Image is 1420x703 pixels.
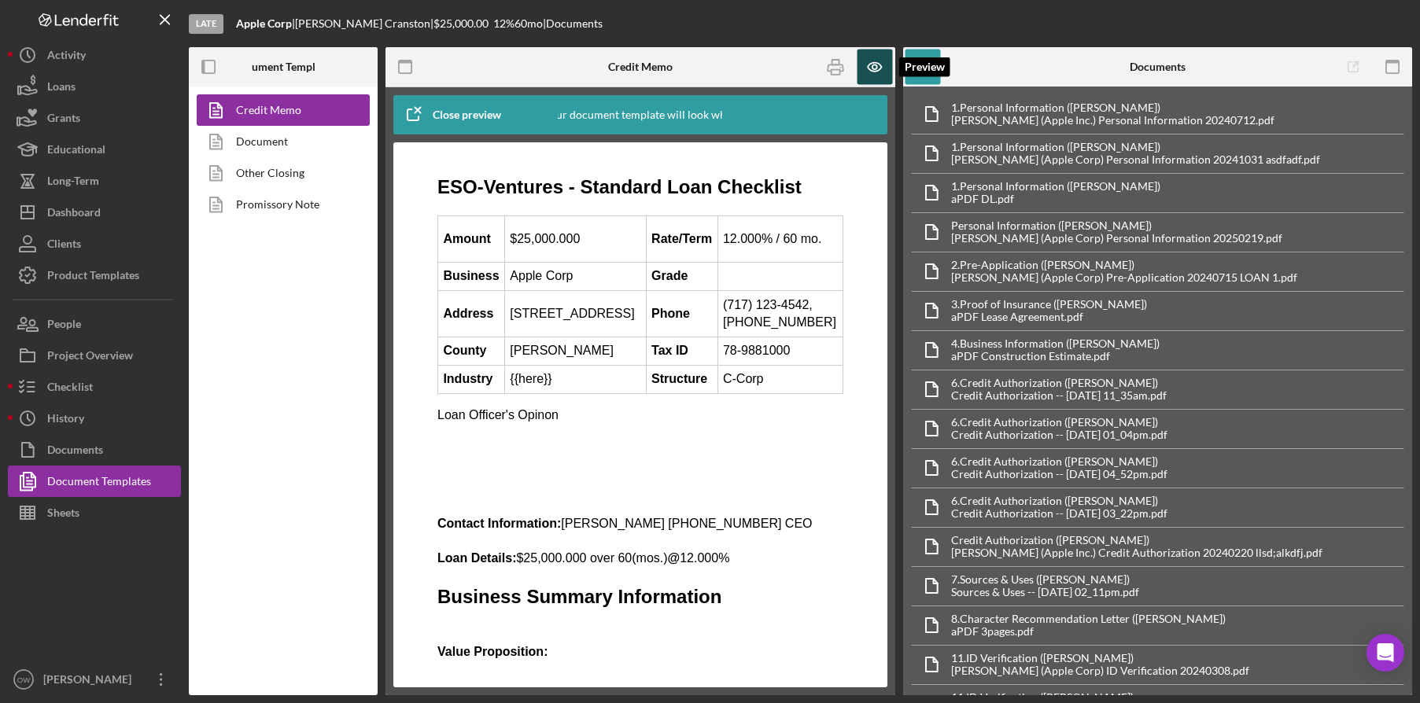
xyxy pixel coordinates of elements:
[8,197,181,228] a: Dashboard
[47,434,103,469] div: Documents
[232,61,335,73] b: Document Templates
[488,95,792,134] div: This is how your document template will look when completed
[951,337,1160,350] div: 4. Business Information ([PERSON_NAME])
[8,259,181,291] button: Product Templates
[293,179,418,207] td: 78-9881000
[951,141,1320,153] div: 1. Personal Information ([PERSON_NAME])
[951,507,1167,520] div: Credit Authorization -- [DATE] 03_22pm.pdf
[608,61,673,73] b: Credit Memo
[197,157,362,189] a: Other Closing
[79,133,221,179] td: [STREET_ADDRESS]
[18,74,65,87] strong: Amount
[951,455,1167,468] div: 6. Credit Authorization ([PERSON_NAME])
[47,197,101,232] div: Dashboard
[18,111,74,124] strong: Business
[951,271,1297,284] div: [PERSON_NAME] (Apple Corp) Pre-Application 20240715 LOAN 1.pdf
[951,652,1249,664] div: 11. ID Verification ([PERSON_NAME])
[8,134,181,165] button: Educational
[951,350,1160,363] div: aPDF Construction Estimate.pdf
[47,497,79,532] div: Sheets
[79,179,221,207] td: [PERSON_NAME]
[493,17,515,30] div: 12 %
[8,308,181,340] button: People
[951,101,1274,114] div: 1. Personal Information ([PERSON_NAME])
[236,17,292,30] b: Apple Corp
[8,102,181,134] button: Grants
[13,393,91,407] strong: Loan Details:
[243,393,256,407] strong: @
[47,371,93,407] div: Checklist
[227,149,265,162] strong: Phone
[47,102,80,138] div: Grants
[8,165,181,197] button: Long-Term
[951,377,1167,389] div: 6. Credit Authorization ([PERSON_NAME])
[13,248,419,266] p: Loan Officer's Opinon
[47,39,86,75] div: Activity
[951,389,1167,402] div: Credit Authorization -- [DATE] 11_35am.pdf
[8,71,181,102] a: Loans
[293,133,418,179] td: (717) 123-4542, [PHONE_NUMBER]
[951,429,1167,441] div: Credit Authorization -- [DATE] 01_04pm.pdf
[951,468,1167,480] div: Credit Authorization -- [DATE] 04_52pm.pdf
[13,18,377,39] strong: ESO-Ventures - Standard Loan Checklist
[8,39,181,71] a: Activity
[1367,634,1404,672] div: Open Intercom Messenger
[951,534,1322,547] div: Credit Authorization ([PERSON_NAME])
[951,232,1282,245] div: [PERSON_NAME] (Apple Corp) Personal Information 20250219.pdf
[8,434,181,466] button: Documents
[8,403,181,434] button: History
[227,111,263,124] strong: Grade
[8,466,181,497] button: Document Templates
[951,219,1282,232] div: Personal Information ([PERSON_NAME])
[951,259,1297,271] div: 2. Pre-Application ([PERSON_NAME])
[393,99,517,131] button: Close preview
[47,134,105,169] div: Educational
[951,664,1249,677] div: [PERSON_NAME] (Apple Corp) ID Verification 20240308.pdf
[951,495,1167,507] div: 6. Credit Authorization ([PERSON_NAME])
[189,14,223,34] div: Late
[227,74,287,87] strong: Rate/Term
[47,403,84,438] div: History
[47,71,76,106] div: Loans
[18,149,68,162] strong: Address
[47,165,99,201] div: Long-Term
[8,340,181,371] button: Project Overview
[425,158,856,672] iframe: Rich Text Area
[951,298,1147,311] div: 3. Proof of Insurance ([PERSON_NAME])
[13,339,419,410] p: [PERSON_NAME] [PHONE_NUMBER] CEO $25,000.000 over 60(mos.) 12.000%
[47,340,133,375] div: Project Overview
[951,613,1226,625] div: 8. Character Recommendation Letter ([PERSON_NAME])
[79,104,221,132] td: Apple Corp
[293,58,418,105] td: 12.000% / 60 mo.
[951,180,1160,193] div: 1. Personal Information ([PERSON_NAME])
[515,17,543,30] div: 60 mo
[951,586,1139,598] div: Sources & Uses -- [DATE] 02_11pm.pdf
[433,17,493,30] div: $25,000.00
[47,466,151,501] div: Document Templates
[79,207,221,235] td: {{here}}
[47,228,81,263] div: Clients
[17,675,31,684] text: OW
[8,664,181,695] button: OW[PERSON_NAME]
[197,126,362,157] a: Document
[8,371,181,403] button: Checklist
[295,17,433,30] div: [PERSON_NAME] Cranston |
[293,207,418,235] td: C-Corp
[951,547,1322,559] div: [PERSON_NAME] (Apple Inc.) Credit Authorization 20240220 llsd;alkdfj.pdf
[13,487,123,527] span: Value Proposition:
[197,189,362,220] a: Promissory Note
[18,214,68,227] strong: Industry
[951,193,1160,205] div: aPDF DL.pdf
[47,259,139,295] div: Product Templates
[8,497,181,528] button: Sheets
[951,311,1147,323] div: aPDF Lease Agreement.pdf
